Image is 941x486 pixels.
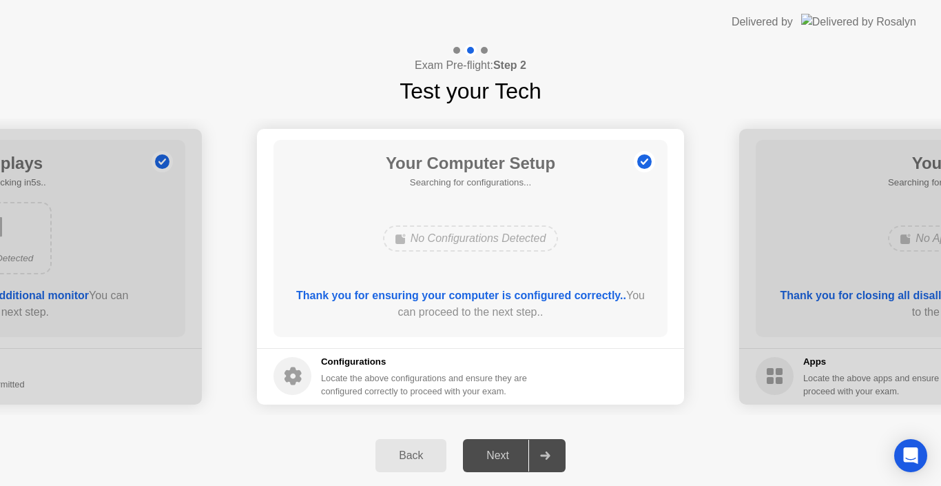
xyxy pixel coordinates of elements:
[467,449,528,462] div: Next
[375,439,446,472] button: Back
[732,14,793,30] div: Delivered by
[386,176,555,190] h5: Searching for configurations...
[463,439,566,472] button: Next
[386,151,555,176] h1: Your Computer Setup
[321,372,530,398] div: Locate the above configurations and ensure they are configured correctly to proceed with your exam.
[801,14,916,30] img: Delivered by Rosalyn
[400,74,541,108] h1: Test your Tech
[380,449,442,462] div: Back
[293,287,648,321] div: You can proceed to the next step..
[415,57,526,74] h4: Exam Pre-flight:
[894,439,927,472] div: Open Intercom Messenger
[296,290,626,301] b: Thank you for ensuring your computer is configured correctly..
[493,59,526,71] b: Step 2
[383,225,559,252] div: No Configurations Detected
[321,355,530,369] h5: Configurations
